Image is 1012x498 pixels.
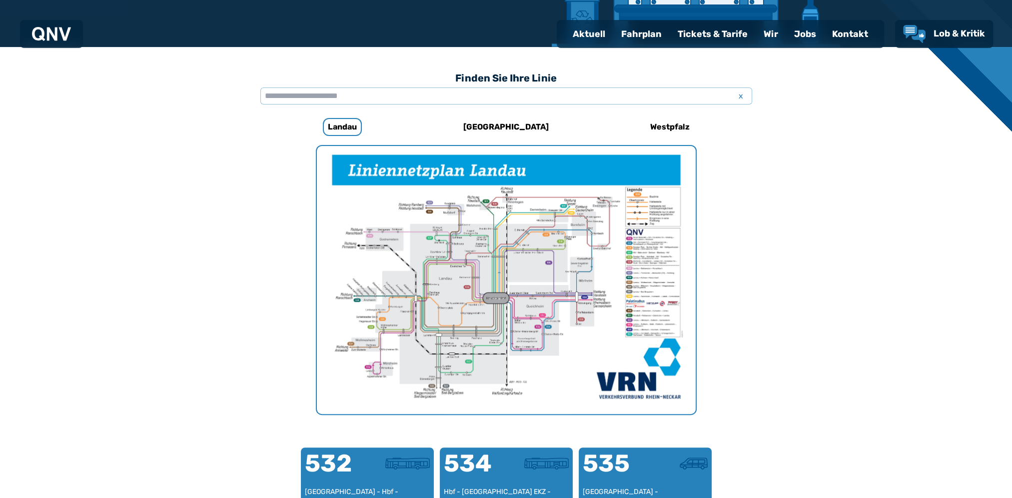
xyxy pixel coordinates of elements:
[260,67,752,89] h3: Finden Sie Ihre Linie
[604,115,737,139] a: Westpfalz
[786,21,824,47] a: Jobs
[756,21,786,47] a: Wir
[646,119,694,135] h6: Westpfalz
[903,25,985,43] a: Lob & Kritik
[32,27,71,41] img: QNV Logo
[305,451,367,487] div: 532
[734,90,748,102] span: x
[440,115,573,139] a: [GEOGRAPHIC_DATA]
[670,21,756,47] a: Tickets & Tarife
[444,451,506,487] div: 534
[565,21,613,47] a: Aktuell
[323,118,362,136] h6: Landau
[613,21,670,47] a: Fahrplan
[680,457,707,469] img: Kleinbus
[317,146,696,414] div: My Favorite Images
[32,24,71,44] a: QNV Logo
[385,457,430,469] img: Stadtbus
[459,119,553,135] h6: [GEOGRAPHIC_DATA]
[317,146,696,414] img: Netzpläne Landau Seite 1 von 1
[583,451,645,487] div: 535
[934,28,985,39] span: Lob & Kritik
[276,115,409,139] a: Landau
[824,21,876,47] a: Kontakt
[317,146,696,414] li: 1 von 1
[524,457,569,469] img: Stadtbus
